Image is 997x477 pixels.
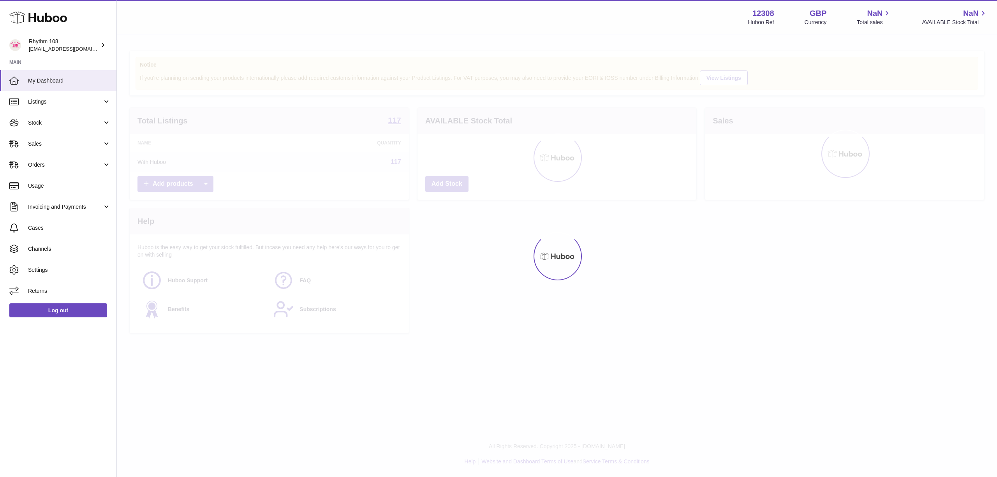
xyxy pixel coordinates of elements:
span: Total sales [857,19,891,26]
span: Cases [28,224,111,232]
a: NaN AVAILABLE Stock Total [922,8,988,26]
span: Sales [28,140,102,148]
span: Invoicing and Payments [28,203,102,211]
span: NaN [867,8,883,19]
strong: 12308 [752,8,774,19]
span: [EMAIL_ADDRESS][DOMAIN_NAME] [29,46,114,52]
div: Rhythm 108 [29,38,99,53]
span: AVAILABLE Stock Total [922,19,988,26]
a: Log out [9,303,107,317]
strong: GBP [810,8,826,19]
img: orders@rhythm108.com [9,39,21,51]
span: Returns [28,287,111,295]
span: Orders [28,161,102,169]
span: Settings [28,266,111,274]
span: Usage [28,182,111,190]
span: Listings [28,98,102,106]
span: My Dashboard [28,77,111,84]
a: NaN Total sales [857,8,891,26]
span: NaN [963,8,979,19]
span: Channels [28,245,111,253]
span: Stock [28,119,102,127]
div: Huboo Ref [748,19,774,26]
div: Currency [805,19,827,26]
